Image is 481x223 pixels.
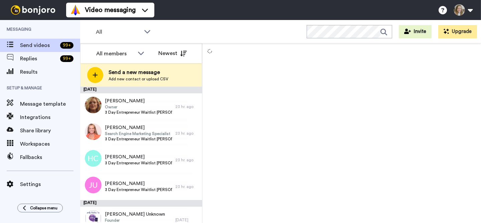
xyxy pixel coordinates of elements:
span: Collapse menu [30,205,57,211]
span: Founder [105,218,172,223]
div: All members [96,50,134,58]
span: Message template [20,100,80,108]
div: [DATE] [175,217,199,223]
span: Send videos [20,41,57,49]
img: vm-color.svg [70,5,81,15]
span: Fallbacks [20,153,80,161]
div: 23 hr. ago [175,131,199,136]
span: Add new contact or upload CSV [109,76,168,82]
span: 3 Day Entrepreneur Waitlist [PERSON_NAME] [105,160,172,166]
span: [PERSON_NAME] [105,124,172,131]
span: [PERSON_NAME] [105,180,172,187]
span: 3 Day Entrepreneur Waitlist [PERSON_NAME] [105,187,172,192]
img: ju.png [85,177,102,193]
img: hc.png [85,150,102,167]
span: Owner [105,104,172,110]
button: Newest [153,47,192,60]
span: [PERSON_NAME] Unknown [105,211,172,218]
span: Replies [20,55,57,63]
img: a8b281ee-609b-4d38-b081-63da098acdf9.jpg [85,97,102,113]
div: [DATE] [80,87,202,93]
img: 29444717-08a6-43e5-8b51-d5cecd95d0a9.jpg [85,123,102,140]
span: Results [20,68,80,76]
button: Collapse menu [17,204,63,212]
span: 3 Day Entrepreneur Waitlist [PERSON_NAME] [105,136,172,142]
div: [DATE] [80,200,202,207]
div: 23 hr. ago [175,184,199,189]
div: 23 hr. ago [175,157,199,163]
div: 23 hr. ago [175,104,199,109]
span: Workspaces [20,140,80,148]
button: Upgrade [438,25,477,38]
span: Settings [20,180,80,188]
span: Integrations [20,113,80,121]
span: [PERSON_NAME] [105,154,172,160]
span: Video messaging [85,5,136,15]
span: All [96,28,141,36]
span: [PERSON_NAME] [105,98,172,104]
button: Invite [399,25,432,38]
span: 3 Day Entrepreneur Waitlist [PERSON_NAME] [105,110,172,115]
img: bj-logo-header-white.svg [8,5,58,15]
span: Send a new message [109,68,168,76]
span: Search Engine Marketing Specialist [105,131,172,136]
div: 99 + [60,55,73,62]
div: 99 + [60,42,73,49]
span: Share library [20,127,80,135]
